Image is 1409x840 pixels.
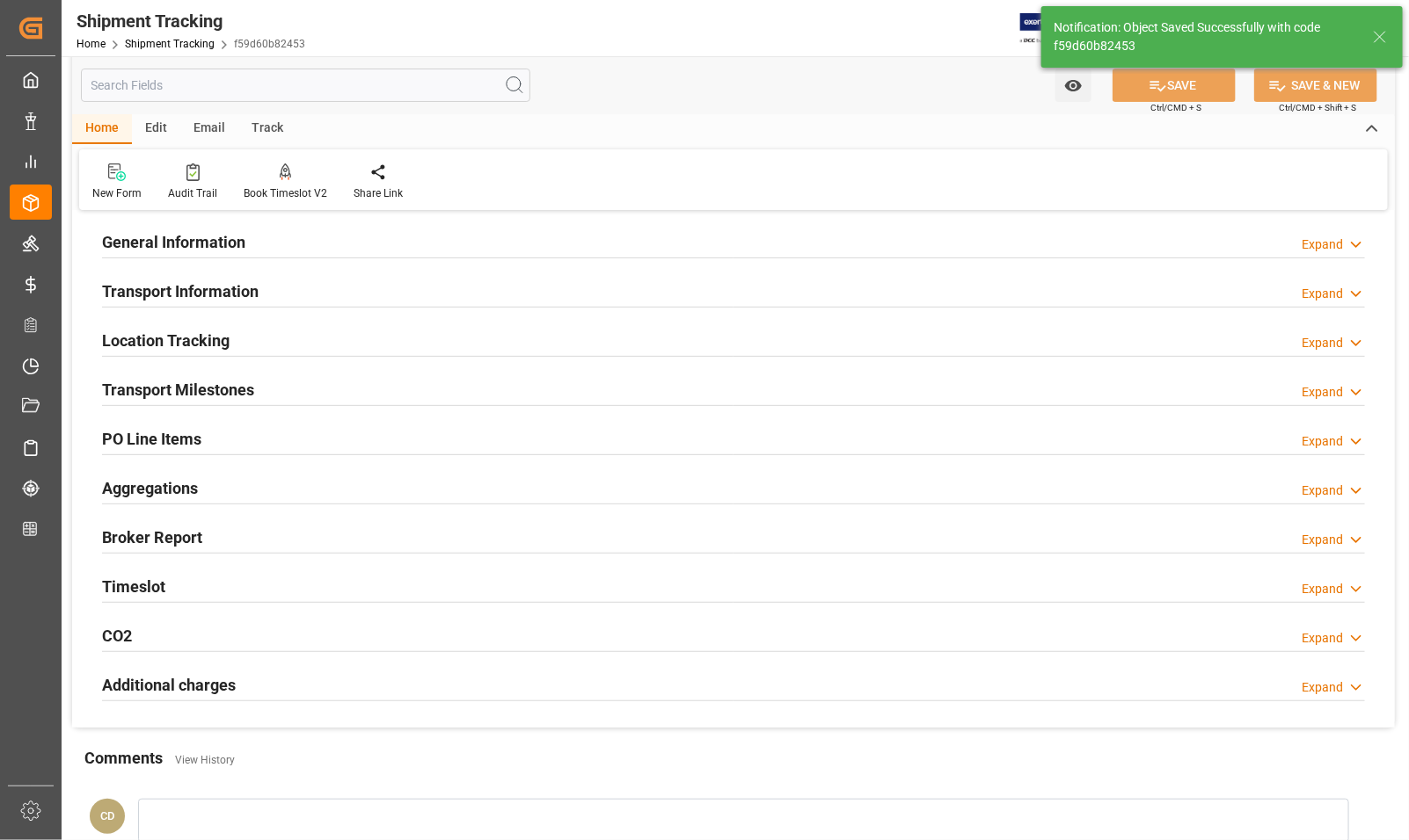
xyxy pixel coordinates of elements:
span: Ctrl/CMD + Shift + S [1279,101,1356,114]
a: Home [77,38,106,50]
div: Share Link [354,185,403,201]
h2: Transport Milestones [102,378,254,402]
div: Expand [1302,334,1343,352]
button: SAVE [1113,69,1236,102]
div: New Form [92,185,142,201]
h2: Comments [84,746,163,770]
h2: Transport Information [102,279,259,303]
h2: Aggregations [102,476,198,500]
button: SAVE & NEW [1254,69,1377,102]
div: Edit [132,114,180,144]
h2: CO2 [102,624,132,648]
div: Expand [1302,285,1343,303]
span: CD [100,809,114,822]
div: Notification: Object Saved Successfully with code f59d60b82453 [1054,18,1356,55]
input: Search Fields [81,69,530,102]
div: Book Timeslot V2 [244,185,327,201]
h2: Timeslot [102,575,165,598]
div: Expand [1302,235,1343,254]
h2: Broker Report [102,525,202,549]
div: Expand [1302,482,1343,500]
div: Email [180,114,238,144]
h2: Additional charges [102,673,236,697]
button: open menu [1055,69,1091,102]
div: Home [72,114,132,144]
div: Expand [1302,629,1343,648]
div: Expand [1302,580,1343,598]
div: Audit Trail [168,185,217,201]
a: Shipment Tracking [125,38,215,50]
a: View History [175,754,235,766]
div: Shipment Tracking [77,8,305,34]
h2: PO Line Items [102,427,201,451]
h2: General Information [102,230,245,254]
div: Expand [1302,383,1343,402]
div: Expand [1302,432,1343,451]
div: Track [238,114,296,144]
div: Expand [1302,678,1343,697]
h2: Location Tracking [102,329,230,352]
span: Ctrl/CMD + S [1150,101,1201,114]
img: Exertis%20JAM%20-%20Email%20Logo.jpg_1722504956.jpg [1020,13,1081,44]
div: Expand [1302,531,1343,549]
